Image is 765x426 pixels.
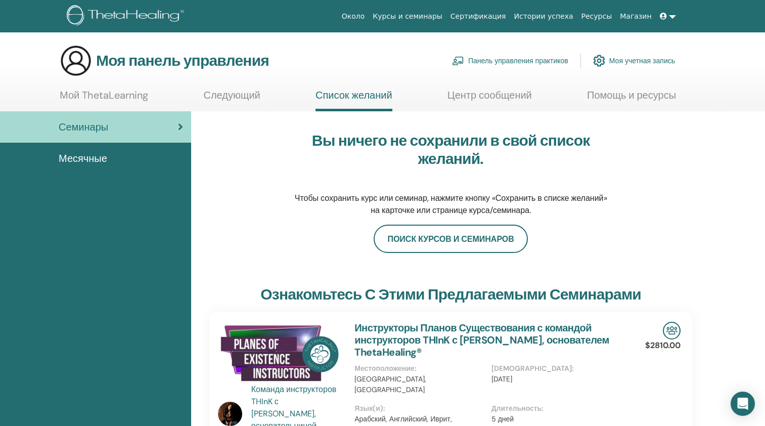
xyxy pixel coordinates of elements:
a: Магазин [616,7,655,26]
p: Язык(и): [354,403,485,414]
a: Ресурсы [577,7,616,26]
a: Моя учетная запись [593,50,675,72]
a: Поиск курсов и семинаров [374,225,527,253]
a: Центр сообщений [447,89,532,109]
a: Панель управления практиков [452,50,568,72]
img: logo.png [67,5,188,28]
a: Сертификация [446,7,510,26]
p: Местоположение: [354,363,485,374]
span: Месячные [59,151,107,166]
font: Панель управления практиков [468,56,568,65]
p: [GEOGRAPHIC_DATA], [GEOGRAPHIC_DATA] [354,374,485,395]
img: generic-user-icon.jpg [60,45,92,77]
a: Истории успеха [510,7,577,26]
font: Моя учетная запись [609,56,675,65]
h3: Ознакомьтесь с этими предлагаемыми семинарами [260,285,641,304]
p: [DATE] [491,374,622,385]
p: Чтобы сохранить курс или семинар, нажмите кнопку «Сохранить в списке желаний» на карточке или стр... [292,192,610,217]
p: [DEMOGRAPHIC_DATA]: [491,363,622,374]
a: Около [338,7,369,26]
h3: Вы ничего не сохранили в свой список желаний. [292,132,610,168]
img: cog.svg [593,52,605,69]
span: Семинары [59,119,108,135]
p: Длительность: [491,403,622,414]
div: Открыть Интерком Мессенджер [731,392,755,416]
a: Инструкторы Планов Существования с командой инструкторов THInK с [PERSON_NAME], основателем Theta... [354,321,609,359]
a: Мой ThetaLearning [60,89,148,109]
a: Помощь и ресурсы [587,89,676,109]
img: In-Person Seminar [663,322,681,339]
a: Следующий [203,89,260,109]
a: Список желаний [316,89,392,111]
a: Курсы и семинары [369,7,446,26]
p: $2810.00 [645,339,681,352]
p: 5 дней [491,414,622,424]
img: default.jpg [218,402,242,426]
img: chalkboard-teacher.svg [452,56,464,65]
img: Planes of Existence Instructors [218,322,342,387]
h3: Моя панель управления [96,52,269,70]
